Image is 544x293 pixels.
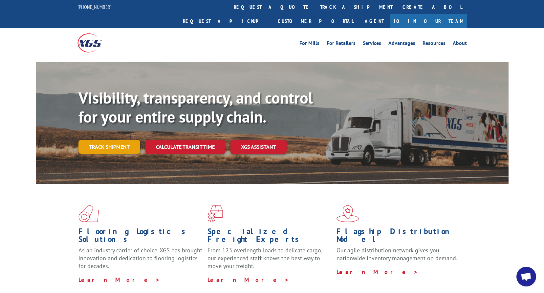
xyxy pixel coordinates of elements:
a: For Mills [299,41,319,48]
h1: Flooring Logistics Solutions [78,227,203,246]
a: Track shipment [78,140,140,154]
a: Learn More > [78,276,160,283]
a: Calculate transit time [145,140,225,154]
img: xgs-icon-focused-on-flooring-red [207,205,223,222]
span: Our agile distribution network gives you nationwide inventory management on demand. [337,246,457,262]
img: xgs-icon-flagship-distribution-model-red [337,205,359,222]
span: As an industry carrier of choice, XGS has brought innovation and dedication to flooring logistics... [78,246,202,270]
h1: Flagship Distribution Model [337,227,461,246]
p: From 123 overlength loads to delicate cargo, our experienced staff knows the best way to move you... [207,246,332,276]
a: XGS ASSISTANT [230,140,287,154]
a: Services [363,41,381,48]
a: Learn More > [337,268,418,276]
a: Request a pickup [178,14,273,28]
a: Learn More > [207,276,289,283]
a: Advantages [388,41,415,48]
a: About [453,41,467,48]
a: Resources [423,41,446,48]
img: xgs-icon-total-supply-chain-intelligence-red [78,205,99,222]
a: Agent [358,14,390,28]
a: For Retailers [327,41,356,48]
a: Customer Portal [273,14,358,28]
div: Open chat [516,267,536,286]
h1: Specialized Freight Experts [207,227,332,246]
a: [PHONE_NUMBER] [77,4,112,10]
a: Join Our Team [390,14,467,28]
b: Visibility, transparency, and control for your entire supply chain. [78,88,313,127]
